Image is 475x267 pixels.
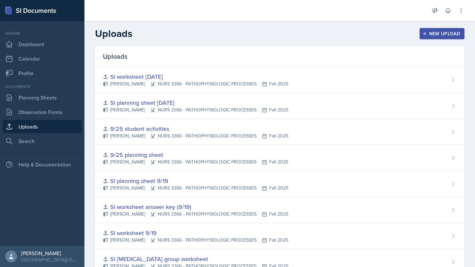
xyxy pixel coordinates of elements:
a: SI worksheet answer key (9/19) [PERSON_NAME]NURS 3366 - PATHOPHYSIOLOGIC PROCESSESFall 2025 [95,197,464,223]
a: Planning Sheets [3,91,82,104]
a: 9/25 student activities [PERSON_NAME]NURS 3366 - PATHOPHYSIOLOGIC PROCESSESFall 2025 [95,119,464,145]
button: New Upload [420,28,465,39]
div: [PERSON_NAME] NURS 3366 - PATHOPHYSIOLOGIC PROCESSES Fall 2025 [103,80,288,87]
div: New Upload [424,31,460,36]
a: Uploads [3,120,82,133]
div: SI worksheet answer key (9/19) [103,202,288,211]
div: 9/25 planning sheet [103,150,288,159]
a: SI planning sheet [DATE] [PERSON_NAME]NURS 3366 - PATHOPHYSIOLOGIC PROCESSESFall 2025 [95,93,464,119]
a: 9/25 planning sheet [PERSON_NAME]NURS 3366 - PATHOPHYSIOLOGIC PROCESSESFall 2025 [95,145,464,171]
a: Profile [3,67,82,80]
div: [PERSON_NAME] NURS 3366 - PATHOPHYSIOLOGIC PROCESSES Fall 2025 [103,211,288,218]
a: Calendar [3,52,82,65]
div: SI planning sheet 9/19 [103,176,288,185]
h2: Uploads [95,28,132,40]
div: SI worksheet 9/19 [103,228,288,237]
a: Dashboard [3,38,82,51]
div: SI worksheet [DATE] [103,72,288,81]
a: Observation Forms [3,105,82,119]
a: SI worksheet 9/19 [PERSON_NAME]NURS 3366 - PATHOPHYSIOLOGIC PROCESSESFall 2025 [95,223,464,249]
div: [PERSON_NAME] [21,250,79,256]
div: Help & Documentation [3,158,82,171]
div: SI [MEDICAL_DATA] group worksheet [103,254,288,263]
a: SI worksheet [DATE] [PERSON_NAME]NURS 3366 - PATHOPHYSIOLOGIC PROCESSESFall 2025 [95,67,464,93]
div: [PERSON_NAME] NURS 3366 - PATHOPHYSIOLOGIC PROCESSES Fall 2025 [103,159,288,165]
div: SI planning sheet [DATE] [103,98,288,107]
div: [PERSON_NAME] NURS 3366 - PATHOPHYSIOLOGIC PROCESSES Fall 2025 [103,133,288,139]
div: Uploads [95,46,464,67]
div: Documents [3,84,82,90]
a: SI planning sheet 9/19 [PERSON_NAME]NURS 3366 - PATHOPHYSIOLOGIC PROCESSESFall 2025 [95,171,464,197]
div: 9/25 student activities [103,124,288,133]
div: Leader [3,30,82,36]
div: [PERSON_NAME] NURS 3366 - PATHOPHYSIOLOGIC PROCESSES Fall 2025 [103,185,288,192]
div: [PERSON_NAME] NURS 3366 - PATHOPHYSIOLOGIC PROCESSES Fall 2025 [103,237,288,244]
div: [GEOGRAPHIC_DATA][US_STATE] [21,256,79,263]
div: [PERSON_NAME] NURS 3366 - PATHOPHYSIOLOGIC PROCESSES Fall 2025 [103,106,288,113]
a: Search [3,134,82,148]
